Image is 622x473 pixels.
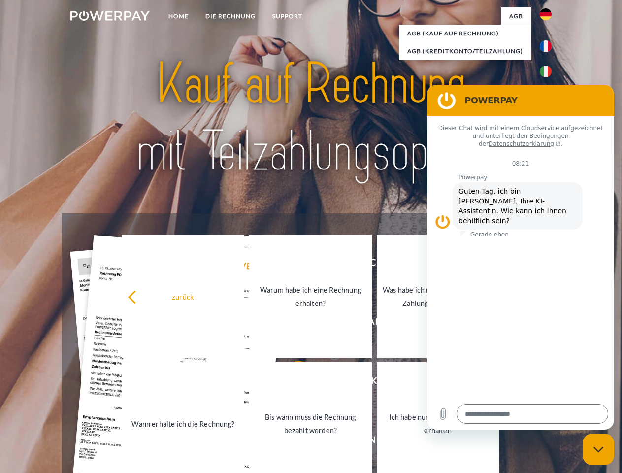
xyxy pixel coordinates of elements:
[427,85,614,430] iframe: Messaging-Fenster
[255,410,366,437] div: Bis wann muss die Rechnung bezahlt werden?
[264,7,311,25] a: SUPPORT
[128,290,238,303] div: zurück
[501,7,531,25] a: agb
[255,283,366,310] div: Warum habe ich eine Rechnung erhalten?
[583,434,614,465] iframe: Schaltfläche zum Öffnen des Messaging-Fensters; Konversation läuft
[383,283,493,310] div: Was habe ich noch offen, ist meine Zahlung eingegangen?
[383,410,493,437] div: Ich habe nur eine Teillieferung erhalten
[540,8,552,20] img: de
[399,25,531,42] a: AGB (Kauf auf Rechnung)
[377,235,499,358] a: Was habe ich noch offen, ist meine Zahlung eingegangen?
[160,7,197,25] a: Home
[128,417,238,430] div: Wann erhalte ich die Rechnung?
[94,47,528,189] img: title-powerpay_de.svg
[540,40,552,52] img: fr
[197,7,264,25] a: DIE RECHNUNG
[399,42,531,60] a: AGB (Kreditkonto/Teilzahlung)
[70,11,150,21] img: logo-powerpay-white.svg
[540,66,552,77] img: it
